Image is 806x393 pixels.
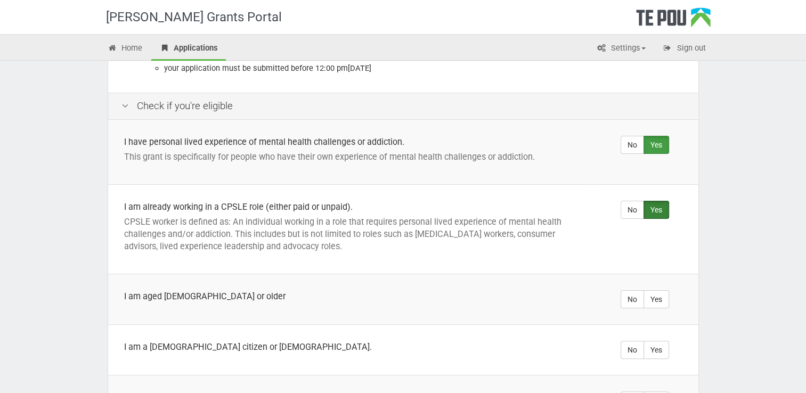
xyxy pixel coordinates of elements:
a: Settings [589,37,654,61]
p: This grant is specifically for people who have their own experience of mental health challenges o... [124,151,576,163]
div: I have personal lived experience of mental health challenges or addiction. [124,136,576,148]
label: No [621,201,644,219]
label: Yes [644,201,669,219]
div: I am a [DEMOGRAPHIC_DATA] citizen or [DEMOGRAPHIC_DATA]. [124,341,576,353]
label: No [621,341,644,359]
a: Home [100,37,151,61]
a: Sign out [655,37,714,61]
a: Applications [151,37,226,61]
div: Check if you're eligible [108,93,698,120]
div: I am aged [DEMOGRAPHIC_DATA] or older [124,290,576,302]
div: I am already working in a CPSLE role (either paid or unpaid). [124,201,576,213]
label: Yes [644,341,669,359]
label: No [621,136,644,154]
div: Te Pou Logo [636,7,711,34]
li: your application must be submitted before 12:00 pm[DATE] [164,63,685,74]
label: Yes [644,290,669,308]
label: Yes [644,136,669,154]
label: No [621,290,644,308]
p: CPSLE worker is defined as: An individual working in a role that requires personal lived experien... [124,216,576,252]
